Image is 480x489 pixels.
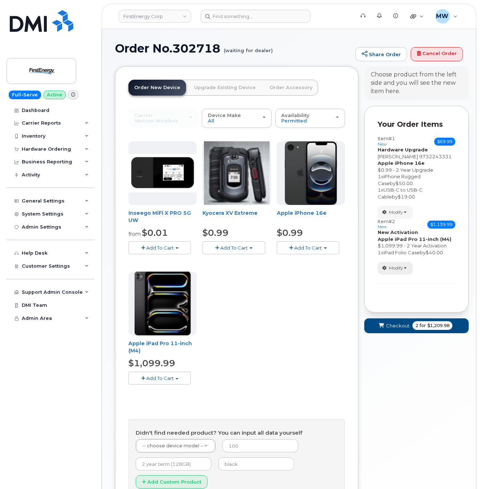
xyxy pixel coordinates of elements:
h4: Didn't find needed product? You can input all data yourself [136,430,338,436]
span: USB-C to USB-C Cable [378,187,423,200]
h1: Order No.302718 [115,42,352,55]
span: Availability [282,112,310,118]
input: 100 [222,439,298,452]
p: Your Order Items [378,119,455,130]
input: black [218,457,294,471]
strong: Apple iPhone 16e [378,160,424,166]
span: $1,139.99 [427,221,455,229]
div: x by [378,187,455,200]
small: new [378,224,387,229]
a: Apple iPad Pro 11-inch (M4) [128,340,192,354]
div: x by [378,249,455,256]
span: 2 [415,322,418,329]
div: $1,099.99 - 2 Year Activation [378,242,455,249]
span: Add To Cart [146,245,174,251]
span: 1 [378,187,381,193]
div: $0.99 - 2 Year Upgrade [378,167,455,174]
span: 1 [378,174,381,179]
span: $1,209.98 [427,322,450,329]
button: Add To Cart [128,372,191,384]
span: $50.00 [395,180,413,186]
span: All [208,118,214,124]
a: Kyocera XV Extreme [202,210,258,216]
span: Permitted [282,118,307,124]
span: $0.99 [277,227,303,238]
a: Order Accessory [264,80,318,96]
span: -- choose device model -- [142,443,204,448]
iframe: Messenger Launcher [448,457,475,484]
button: Checkout 2 for $1,209.98 [364,318,469,333]
div: Choose product from the left side and you will see the new item here. [371,71,462,96]
strong: New Activation [378,229,418,235]
span: iPad Folio Case [383,250,420,255]
img: Inseego.png [128,154,197,192]
button: Add To Cart [128,241,191,254]
span: $19.00 [398,194,415,200]
span: Add To Cart [295,245,322,251]
img: xvextreme.gif [204,141,270,205]
div: Apple iPad Pro 11-inch (M4) [128,340,197,354]
h3: Item [378,136,395,146]
span: 1 [378,250,381,255]
button: Availability Permitted [275,109,345,128]
span: Modify [389,265,403,271]
button: Modify [378,262,413,275]
span: $0.01 [142,227,168,238]
a: Apple iPhone 16e [277,210,327,216]
span: for [418,322,427,329]
strong: Hardware Upgrade [378,147,428,152]
div: x by [378,173,455,187]
small: new [378,142,387,147]
span: $69.99 [434,138,455,146]
span: #2 [389,218,395,224]
a: Upgrade Existing Device [188,80,262,96]
button: Add Custom Product [136,475,208,489]
button: Add To Cart [202,241,265,254]
small: (waiting for dealer) [224,42,273,53]
div: Inseego MiFi X PRO 5G UW [128,209,197,224]
h3: Item [378,219,395,229]
a: Inseego MiFi X PRO 5G UW [128,210,191,223]
a: Cancel Order [411,47,463,62]
span: $1,099.99 [128,358,175,368]
span: Modify [389,209,403,216]
small: from [128,231,141,237]
span: $0.99 [202,227,229,238]
span: $40.00 [426,250,443,255]
span: #1 [389,135,395,141]
div: Kyocera XV Extreme [202,209,271,224]
span: 9732243331 [419,154,452,159]
span: Add To Cart [220,245,248,251]
strong: Apple iPad Pro 11-inch (M4) [378,236,451,242]
input: 2 year term (128GB) [136,457,212,471]
a: Order New Device [128,80,186,96]
button: Device Make All [202,109,272,128]
img: ipad_pro_11_m4.png [135,272,191,335]
button: Modify [378,206,413,218]
a: -- choose device model -- [136,439,215,452]
span: Checkout [386,322,410,329]
img: iphone16e.png [285,141,337,205]
span: Add To Cart [146,375,174,381]
span: iPhone Rugged Case [378,174,420,186]
div: Apple iPhone 16e [277,209,345,224]
button: Add To Cart [277,241,339,254]
span: [PERSON_NAME] [378,154,418,159]
span: Device Make [208,112,241,118]
a: Share Order [356,47,407,62]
